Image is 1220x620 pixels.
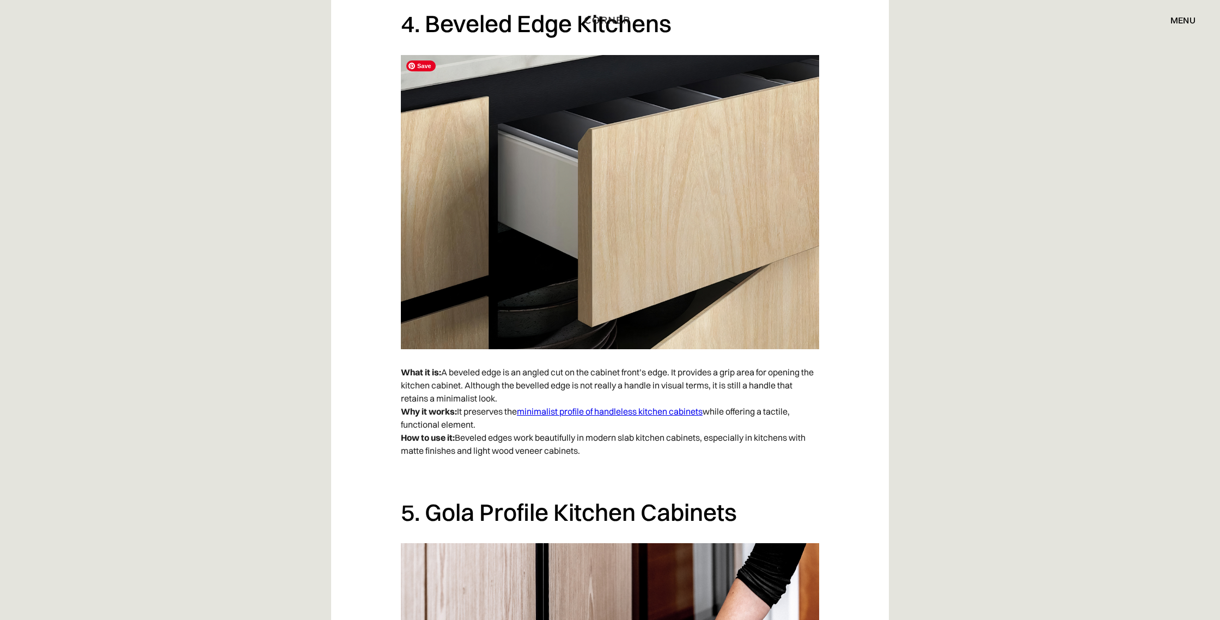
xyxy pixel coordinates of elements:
a: minimalist profile of handleless kitchen cabinets [517,406,703,417]
img: Beveled edge on a light oak kitchen cabinet front. [401,55,819,349]
a: home [564,13,657,27]
strong: What it is: [401,367,441,378]
p: ‍ [401,463,819,487]
h2: 5. Gola Profile Kitchen Cabinets [401,497,819,527]
div: menu [1160,11,1195,29]
div: menu [1170,16,1195,25]
strong: How to use it: [401,432,455,443]
p: A beveled edge is an angled cut on the cabinet front’s edge. It provides a grip area for opening ... [401,360,819,463]
strong: Why it works: [401,406,457,417]
span: Save [406,60,436,71]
